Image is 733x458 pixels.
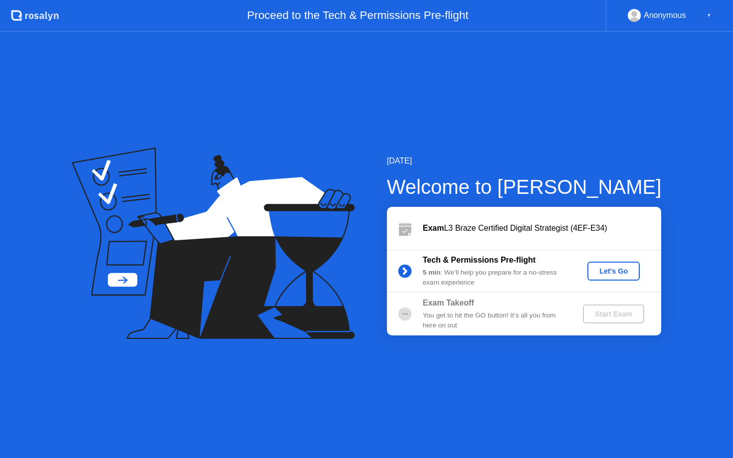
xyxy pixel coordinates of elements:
[387,172,662,202] div: Welcome to [PERSON_NAME]
[423,222,661,234] div: L3 Braze Certified Digital Strategist (4EF-E34)
[423,224,444,232] b: Exam
[583,305,644,323] button: Start Exam
[587,310,640,318] div: Start Exam
[423,256,536,264] b: Tech & Permissions Pre-flight
[423,269,441,276] b: 5 min
[707,9,712,22] div: ▼
[587,262,640,281] button: Let's Go
[387,155,662,167] div: [DATE]
[644,9,686,22] div: Anonymous
[591,267,636,275] div: Let's Go
[423,268,566,288] div: : We’ll help you prepare for a no-stress exam experience
[423,310,566,331] div: You get to hit the GO button! It’s all you from here on out
[423,299,474,307] b: Exam Takeoff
